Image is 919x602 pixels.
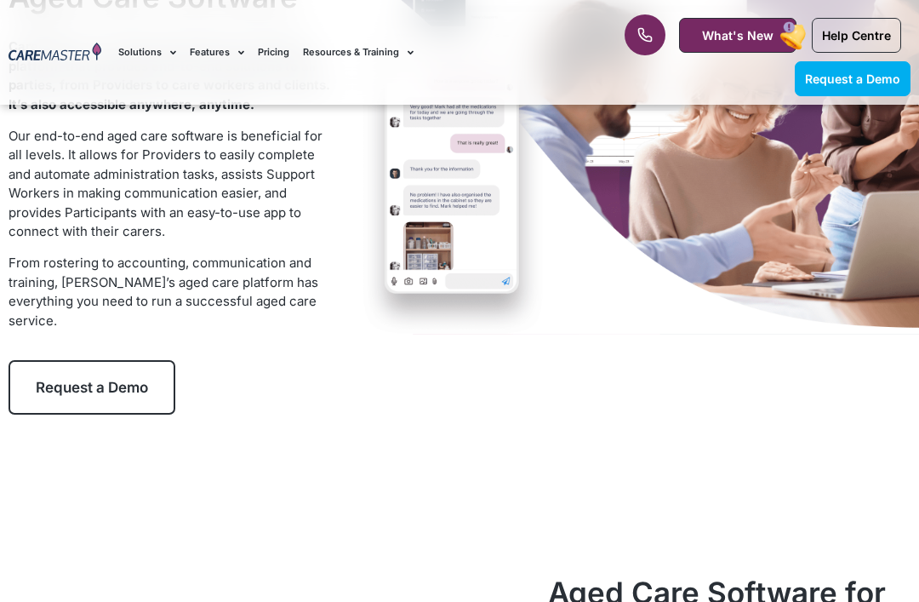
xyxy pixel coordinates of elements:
span: From rostering to accounting, communication and training, [PERSON_NAME]’s aged care platform has ... [9,255,318,329]
strong: CareMaster is a cloud-based aged care software platform that provides end-to-end solutions to all... [9,38,330,112]
a: Request a Demo [795,61,910,96]
a: Solutions [118,24,176,81]
span: Help Centre [822,28,891,43]
span: Request a Demo [36,379,148,396]
a: Help Centre [812,18,901,53]
a: Resources & Training [303,24,414,81]
a: What's New [679,18,796,53]
span: Our end-to-end aged care software is beneficial for all levels. It allows for Providers to easily... [9,128,323,240]
img: CareMaster Logo [9,43,101,63]
a: Features [190,24,244,81]
span: What's New [702,28,773,43]
a: Request a Demo [9,360,175,415]
span: Request a Demo [805,72,900,86]
nav: Menu [118,24,585,81]
a: Pricing [258,24,289,81]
